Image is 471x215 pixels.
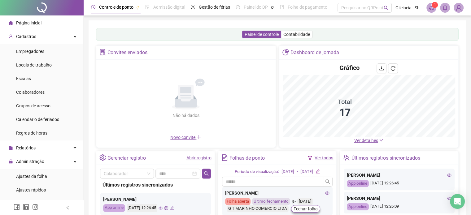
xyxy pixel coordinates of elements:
[235,169,279,175] div: Período de visualização:
[16,76,31,81] span: Escalas
[288,5,327,10] span: Folha de pagamento
[434,3,436,7] span: 1
[164,206,168,210] span: global
[32,204,38,210] span: instagram
[236,5,240,9] span: dashboard
[281,169,294,175] div: [DATE]
[347,172,451,178] div: [PERSON_NAME]
[102,181,208,189] div: Últimos registros sincronizados
[16,159,44,164] span: Administração
[16,174,47,179] span: Ajustes da folha
[325,191,329,195] span: eye
[379,138,383,142] span: down
[225,190,330,196] div: [PERSON_NAME]
[16,20,41,25] span: Página inicial
[291,205,320,213] button: Fechar folha
[9,159,13,164] span: lock
[23,204,29,210] span: linkedin
[157,112,214,119] div: Não há dados
[252,198,290,205] div: Último fechamento
[16,187,46,192] span: Ajustes rápidos
[297,169,298,175] div: -
[316,169,320,173] span: edit
[294,205,318,212] span: Fechar folha
[199,5,230,10] span: Gestão de férias
[245,32,279,37] span: Painel de controle
[14,204,20,210] span: facebook
[170,206,174,210] span: edit
[315,155,333,160] a: Ver todos
[16,131,47,135] span: Regras de horas
[395,4,423,11] span: Gilcineia - Shoes store
[153,5,185,10] span: Admissão digital
[290,47,339,58] div: Dashboard de jornada
[227,205,289,212] div: G T MARINHO COMERCIO LTDA
[347,180,451,187] div: [DATE] 12:26:45
[282,49,289,55] span: pie-chart
[354,138,378,143] span: Ver detalhes
[16,103,50,108] span: Grupos de acesso
[99,5,133,10] span: Controle de ponto
[107,153,146,163] div: Gerenciar registro
[339,63,360,72] h4: Gráfico
[16,62,52,67] span: Locais de trabalho
[16,145,36,150] span: Relatórios
[16,34,36,39] span: Cadastros
[107,47,147,58] div: Convites enviados
[379,66,384,71] span: download
[136,6,140,9] span: pushpin
[191,5,195,9] span: sun
[99,49,106,55] span: solution
[454,3,463,12] img: 78913
[343,154,350,161] span: team
[91,5,95,9] span: clock-circle
[16,117,59,122] span: Calendário de feriados
[351,153,420,163] div: Últimos registros sincronizados
[450,194,465,209] div: Open Intercom Messenger
[16,90,45,95] span: Colaboradores
[225,198,251,205] div: Folha aberta
[221,154,228,161] span: file-text
[103,196,208,203] div: [PERSON_NAME]
[204,171,209,176] span: search
[186,155,212,160] a: Abrir registro
[244,5,268,10] span: Painel do DP
[447,173,451,177] span: eye
[347,203,369,210] div: App online
[127,204,157,212] div: [DATE] 12:26:45
[280,5,284,9] span: book
[297,198,313,205] div: [DATE]
[390,66,395,71] span: reload
[283,32,310,37] span: Contabilidade
[347,203,451,210] div: [DATE] 12:26:09
[170,135,201,140] span: Novo convite
[99,154,106,161] span: setting
[447,196,451,200] span: eye
[16,49,44,54] span: Empregadores
[292,198,296,205] span: send
[145,5,150,9] span: file-done
[66,205,70,210] span: left
[9,146,13,150] span: file
[325,179,330,184] span: search
[442,5,448,11] span: bell
[432,2,438,8] sup: 1
[159,206,163,210] span: eye
[354,138,383,143] a: Ver detalhes down
[308,156,312,160] span: filter
[300,169,313,175] div: [DATE]
[347,195,451,202] div: [PERSON_NAME]
[9,34,13,39] span: user-add
[196,135,201,140] span: plus
[429,5,434,11] span: notification
[103,204,125,212] div: App online
[229,153,265,163] div: Folhas de ponto
[9,21,13,25] span: home
[384,6,388,10] span: search
[270,6,274,9] span: pushpin
[347,180,369,187] div: App online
